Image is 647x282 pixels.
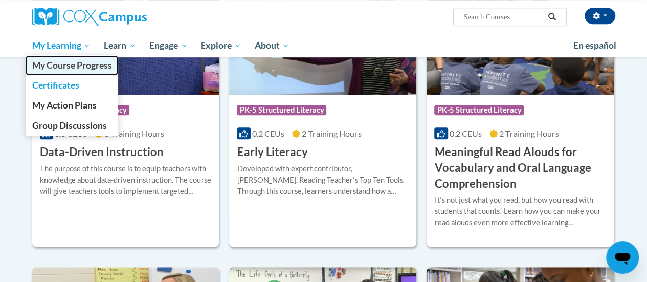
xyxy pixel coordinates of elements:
a: About [248,34,296,57]
a: My Course Progress [26,55,119,75]
iframe: Button to launch messaging window [606,241,639,274]
img: Cox Campus [32,8,147,26]
span: Explore [200,39,241,52]
h3: Meaningful Read Alouds for Vocabulary and Oral Language Comprehension [434,144,606,191]
span: Group Discussions [32,120,106,131]
span: Engage [149,39,188,52]
div: Itʹs not just what you read, but how you read with students that counts! Learn how you can make y... [434,194,606,228]
span: 2 Training Hours [302,128,362,138]
span: 0.3 CEUs [55,128,87,138]
div: Main menu [25,34,623,57]
span: 0.2 CEUs [450,128,482,138]
span: My Learning [32,39,91,52]
span: 2 Training Hours [499,128,559,138]
a: Engage [143,34,194,57]
a: Group Discussions [26,116,119,136]
button: Account Settings [585,8,615,24]
div: The purpose of this course is to equip teachers with knowledge about data-driven instruction. The... [40,163,212,197]
a: Explore [194,34,248,57]
h3: Early Literacy [237,144,307,160]
a: My Learning [26,34,98,57]
span: My Action Plans [32,100,96,111]
a: Certificates [26,75,119,95]
a: Learn [97,34,143,57]
a: En español [567,35,623,56]
input: Search Courses [462,11,544,23]
span: About [255,39,289,52]
div: Developed with expert contributor, [PERSON_NAME], Reading Teacherʹs Top Ten Tools. Through this c... [237,163,409,197]
span: PK-5 Structured Literacy [434,105,524,115]
span: My Course Progress [32,60,111,71]
a: My Action Plans [26,95,119,115]
span: 0.2 CEUs [252,128,284,138]
span: En español [573,40,616,51]
button: Search [544,11,560,23]
span: Certificates [32,80,79,91]
h3: Data-Driven Instruction [40,144,164,160]
span: Learn [104,39,136,52]
span: 3 Training Hours [104,128,164,138]
span: PK-5 Structured Literacy [237,105,326,115]
a: Cox Campus [32,8,216,26]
